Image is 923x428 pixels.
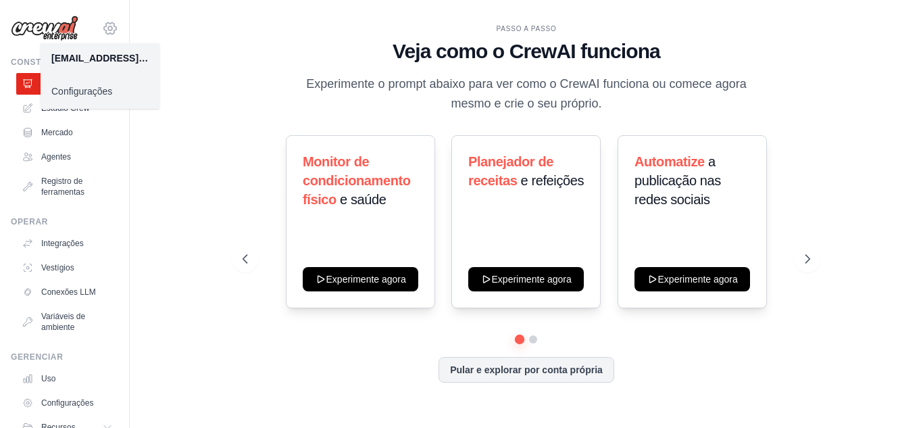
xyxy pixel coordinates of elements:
font: Construir [11,57,63,67]
font: Gerenciar [11,352,63,362]
font: Vestígios [41,263,74,272]
a: Uso [16,368,118,389]
font: Configurações [51,86,112,97]
font: PASSO A PASSO [497,25,557,32]
a: Integrações [16,233,118,254]
font: Experimente o prompt abaixo para ver como o CrewAI funciona ou comece agora mesmo e crie o seu pr... [306,77,746,110]
font: Mercado [41,128,73,137]
a: Variáveis ​​de ambiente [16,306,118,338]
font: e saúde [340,192,386,207]
button: Pular e explorar por conta própria [439,357,614,383]
font: Integrações [41,239,84,248]
font: Planejador de receitas [468,154,553,188]
button: Experimente agora [303,267,418,291]
font: Operar [11,217,48,227]
a: Estúdio Crew [16,97,118,119]
font: Experimente agora [657,274,737,285]
font: Veja como o CrewAI funciona [393,40,660,62]
a: Conexões LLM [16,281,118,303]
font: e refeições [521,173,584,188]
font: Conexões LLM [41,287,96,297]
a: Configurações [41,79,159,103]
font: Monitor de condicionamento físico [303,154,411,207]
a: Vestígios [16,257,118,279]
a: Automações [16,73,118,95]
font: Agentes [41,152,71,162]
button: Experimente agora [468,267,584,291]
font: Registro de ferramentas [41,176,84,197]
iframe: Chat Widget [855,363,923,428]
img: Logotipo [11,16,78,41]
font: a publicação nas redes sociais [634,154,721,207]
font: Configurações [41,398,93,408]
font: Uso [41,374,55,383]
button: Experimente agora [634,267,750,291]
font: Experimente agora [492,274,572,285]
font: Automatize [634,154,705,169]
font: [EMAIL_ADDRESS][DOMAIN_NAME] [51,53,216,64]
font: Variáveis ​​de ambiente [41,312,85,332]
div: Widget de chat [855,363,923,428]
a: Mercado [16,122,118,143]
font: Pular e explorar por conta própria [450,364,603,375]
a: Registro de ferramentas [16,170,118,203]
a: Configurações [16,392,118,414]
a: Agentes [16,146,118,168]
font: Experimente agora [326,274,406,285]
